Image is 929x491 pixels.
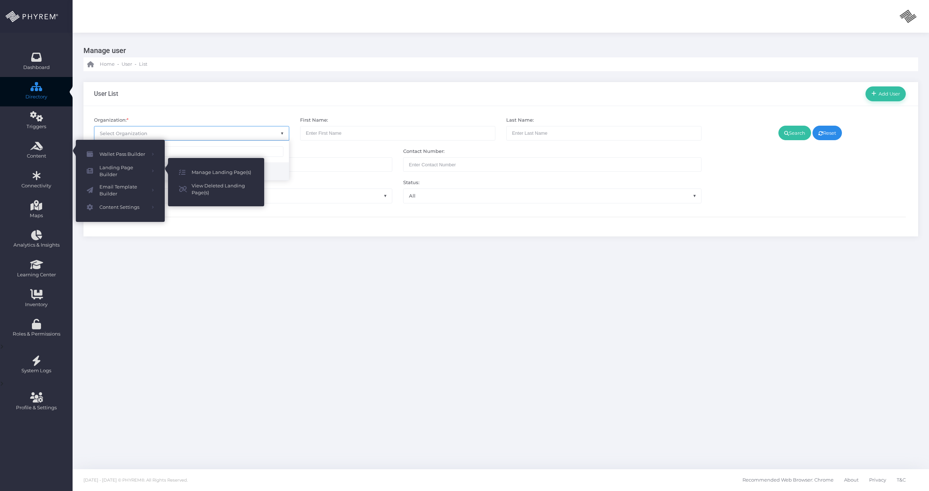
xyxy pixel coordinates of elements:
[99,203,147,212] span: Content Settings
[865,86,906,101] a: Add User
[5,93,68,101] span: Directory
[5,123,68,130] span: Triggers
[139,61,147,68] span: List
[87,57,115,71] a: Home
[844,472,859,488] span: About
[76,147,165,162] a: Wallet Pass Builder
[778,126,811,140] a: Search
[404,189,701,203] span: All
[122,57,132,71] a: User
[94,90,118,97] h3: User List
[16,404,57,411] span: Profile & Settings
[168,180,264,199] a: View Deleted Landing Page(s)
[23,64,50,71] span: Dashboard
[300,117,328,124] label: First Name:
[5,242,68,249] span: Analytics & Insights
[99,183,147,198] span: Email Template Builder
[76,181,165,200] a: Email Template Builder
[403,157,701,172] input: Maximum of 10 digits required
[403,148,445,155] label: Contact Number:
[30,212,43,219] span: Maps
[5,153,68,160] span: Content
[5,367,68,374] span: System Logs
[869,472,886,488] span: Privacy
[76,162,165,181] a: Landing Page Builder
[403,179,420,186] label: Status:
[94,117,128,124] label: Organization:
[844,469,859,491] a: About
[5,330,68,338] span: Roles & Permissions
[134,61,138,68] li: -
[168,165,264,180] a: Manage Landing Page(s)
[5,301,68,308] span: Inventory
[83,478,188,483] span: [DATE] - [DATE] © PHYREM®. All Rights Reserved.
[83,44,913,57] h3: Manage user
[897,472,906,488] span: T&C
[192,168,253,177] span: Manage Landing Page(s)
[506,126,701,141] input: Enter Last Name
[76,200,165,215] a: Content Settings
[5,271,68,279] span: Learning Center
[897,469,906,491] a: T&C
[100,130,147,136] span: Select Organization
[99,164,147,178] span: Landing Page Builder
[742,469,834,491] a: Recommended Web Browser: Chrome
[876,91,900,97] span: Add User
[139,57,147,71] a: List
[122,61,132,68] span: User
[192,182,253,196] span: View Deleted Landing Page(s)
[300,126,495,141] input: Enter First Name
[506,117,534,124] label: Last Name:
[742,472,834,488] span: Recommended Web Browser: Chrome
[813,126,842,140] a: Reset
[403,188,701,203] span: All
[99,150,147,159] span: Wallet Pass Builder
[116,61,120,68] li: -
[5,182,68,190] span: Connectivity
[869,469,886,491] a: Privacy
[100,61,115,68] span: Home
